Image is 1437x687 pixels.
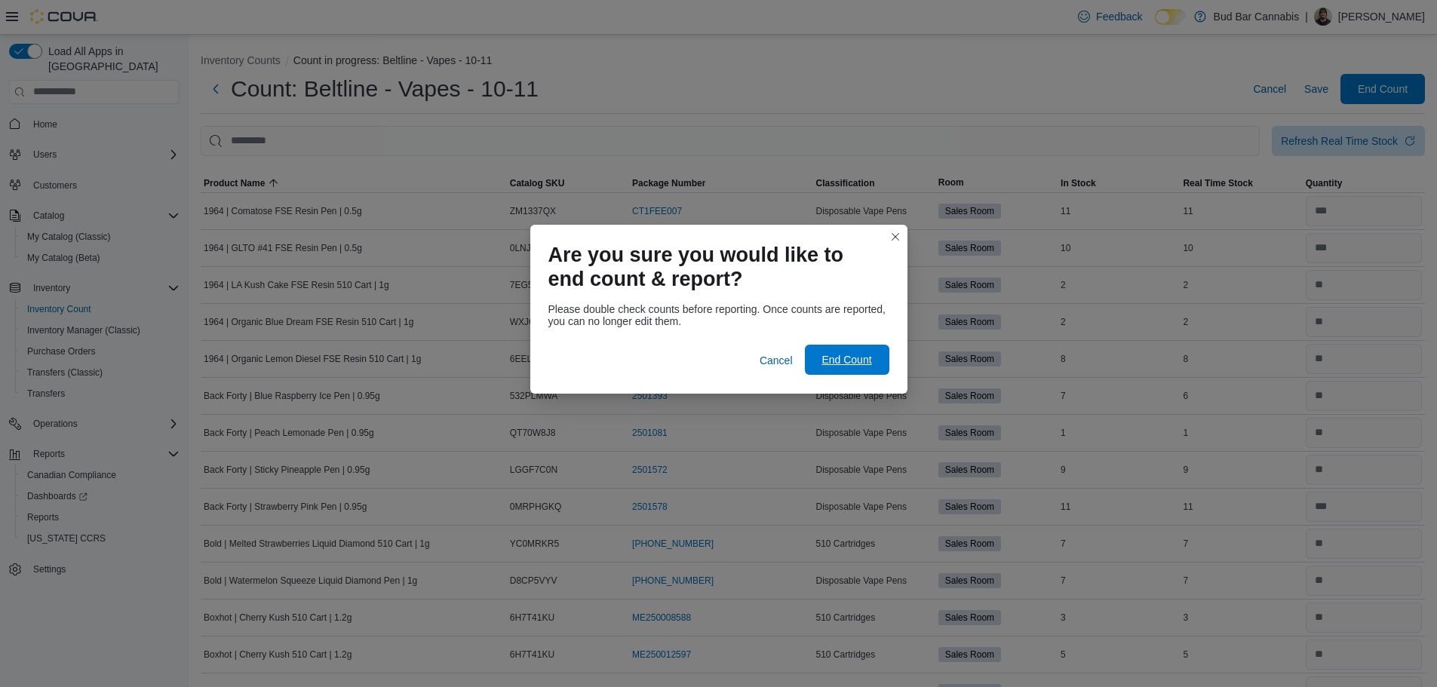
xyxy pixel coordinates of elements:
[821,352,871,367] span: End Count
[760,353,793,368] span: Cancel
[805,345,889,375] button: End Count
[754,345,799,376] button: Cancel
[548,303,889,327] div: Please double check counts before reporting. Once counts are reported, you can no longer edit them.
[548,243,877,291] h1: Are you sure you would like to end count & report?
[886,228,904,246] button: Closes this modal window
